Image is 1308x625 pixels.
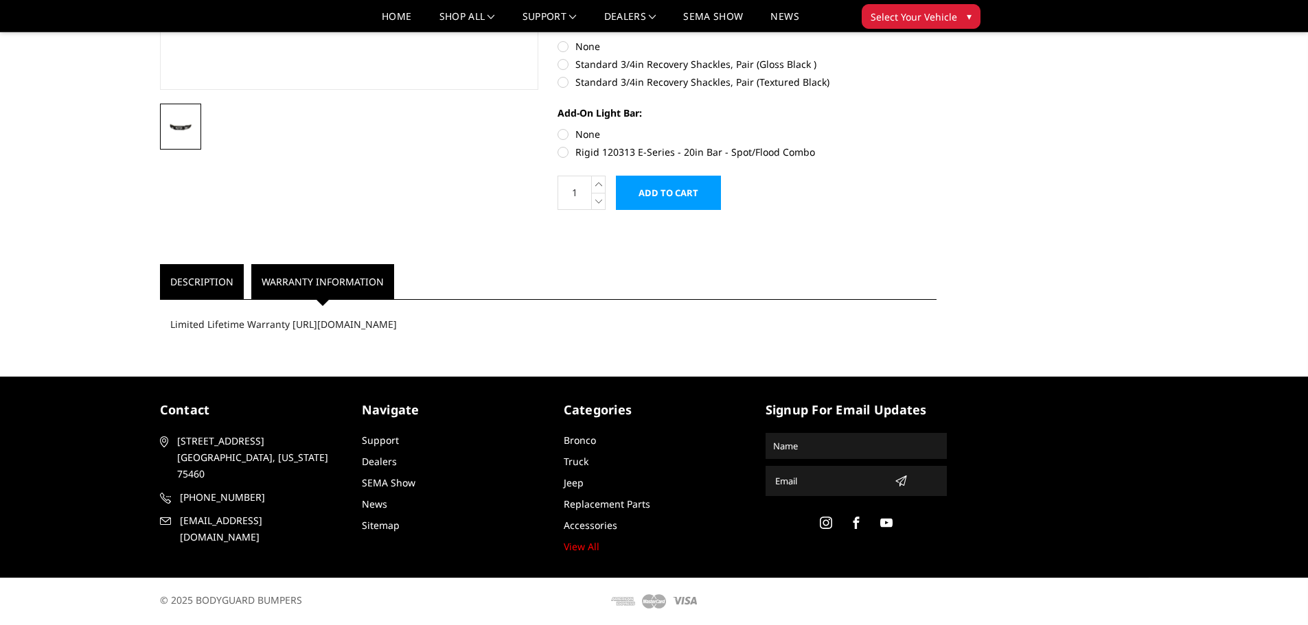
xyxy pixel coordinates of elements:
[862,4,980,29] button: Select Your Vehicle
[564,519,617,532] a: Accessories
[177,433,336,482] span: [STREET_ADDRESS] [GEOGRAPHIC_DATA], [US_STATE] 75460
[180,489,339,506] span: [PHONE_NUMBER]
[382,12,411,32] a: Home
[564,497,650,510] a: Replacement Parts
[160,264,244,299] a: Description
[523,12,577,32] a: Support
[362,455,397,468] a: Dealers
[558,106,937,120] label: Add-On Light Bar:
[160,489,341,506] a: [PHONE_NUMBER]
[564,401,745,419] h5: Categories
[160,401,341,419] h5: contact
[616,176,721,210] input: Add to Cart
[564,455,588,468] a: Truck
[683,12,743,32] a: SEMA Show
[160,512,341,545] a: [EMAIL_ADDRESS][DOMAIN_NAME]
[160,307,937,342] div: Limited Lifetime Warranty [URL][DOMAIN_NAME]
[564,540,599,553] a: View All
[180,512,339,545] span: [EMAIL_ADDRESS][DOMAIN_NAME]
[439,12,495,32] a: shop all
[770,12,799,32] a: News
[362,434,399,447] a: Support
[871,10,957,24] span: Select Your Vehicle
[362,519,400,532] a: Sitemap
[558,145,937,159] label: Rigid 120313 E-Series - 20in Bar - Spot/Flood Combo
[362,476,415,489] a: SEMA Show
[558,127,937,141] label: None
[564,476,584,489] a: Jeep
[770,470,889,492] input: Email
[160,593,302,606] span: © 2025 BODYGUARD BUMPERS
[558,57,937,71] label: Standard 3/4in Recovery Shackles, Pair (Gloss Black )
[362,497,387,510] a: News
[558,75,937,89] label: Standard 3/4in Recovery Shackles, Pair (Textured Black)
[564,434,596,447] a: Bronco
[164,119,197,134] img: 2019-2025 Ram 4500-5500 - FT Series - Base Front Bumper
[967,9,972,23] span: ▾
[1239,559,1308,625] iframe: Chat Widget
[768,435,945,457] input: Name
[362,401,543,419] h5: Navigate
[251,264,394,299] a: Warranty Information
[766,401,947,419] h5: signup for email updates
[558,39,937,54] label: None
[604,12,656,32] a: Dealers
